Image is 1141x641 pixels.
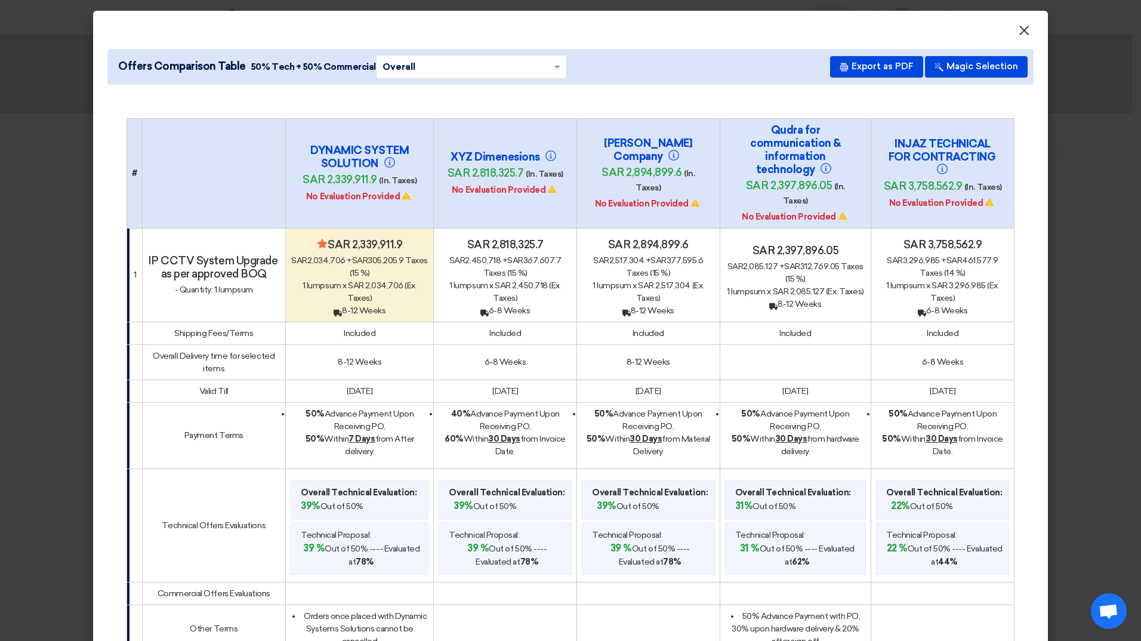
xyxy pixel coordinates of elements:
h4: XYZ Dimenesions [446,150,565,164]
span: sar 3,296,985 [932,281,986,291]
td: [DATE] [871,380,1014,402]
span: (Ex. Taxes) [826,286,864,297]
span: sar [291,255,307,266]
span: Out of 50% ---- Evaluated at [449,541,565,568]
th: # [127,118,143,228]
span: sar [507,255,523,266]
td: 6-8 Weeks [871,344,1014,380]
span: sar [946,255,963,266]
span: Out of 50% [597,499,659,513]
span: 1 [593,281,596,291]
span: Technical Proposal: [886,529,957,541]
b: 39% [301,500,320,511]
span: sar [593,255,609,266]
div: 2,517,304 + 377,595.6 Taxes (15 %) [582,254,715,279]
td: 6-8 Weeks [434,344,577,380]
span: sar 2,818,325.7 [448,167,524,180]
span: lumpsum x [731,286,771,297]
td: [DATE] [577,380,720,402]
span: (In. Taxes) [964,182,1002,192]
span: sar [887,255,903,266]
b: Overall Technical Evaluation: [449,486,565,499]
span: 1 [303,281,306,291]
span: (In. Taxes) [783,181,845,206]
span: 50% Tech + 50% Commercial [251,60,376,73]
div: No Evaluation Provided [300,190,420,203]
div: Included [876,327,1009,340]
span: Technical Proposal: [735,529,806,541]
div: 2,034,706 + 305,205.9 Taxes (15 %) [291,254,428,279]
span: Out of 50% ---- Evaluated at [735,541,860,568]
strong: 50% [306,434,325,444]
span: (Ex. Taxes) [347,281,417,303]
div: No Evaluation Provided [883,197,1003,209]
b: 39% [454,500,473,511]
span: (Ex. Taxes) [636,281,704,303]
h4: IP CCTV System Upgrade as per approved BOQ [147,254,280,281]
td: Payment Terms [142,402,285,469]
strong: 50% [882,434,901,444]
div: 2,450,718 + 367,607.7 Taxes (15 %) [439,254,572,279]
h4: sar 2,894,899.6 [582,238,715,251]
b: 39 % [303,543,325,554]
h4: sar 2,818,325.7 [439,238,572,251]
span: Advance Payment Upon Receiving PO, [306,409,414,432]
b: 39 % [467,543,489,554]
strong: 50% [741,409,760,419]
div: 6-8 Weeks [876,304,1009,317]
span: sar [784,261,800,272]
span: Out of 50% ---- Evaluated at [592,541,708,568]
h4: sar 2,339,911.9 [291,238,428,251]
td: Commercial Offers Evaluations [142,582,285,605]
div: Included [725,327,866,340]
span: 1 [449,281,452,291]
h4: sar 3,758,562.9 [876,238,1009,251]
span: 1 [727,286,730,297]
span: sar 2,034,706 [348,281,403,291]
span: Technical Proposal: [592,529,662,541]
strong: 50% [306,409,325,419]
td: [DATE] [285,380,433,402]
span: Within from After delivery. [306,434,414,457]
button: Magic Selection [925,56,1028,78]
span: 1 [886,281,889,291]
b: 44% [938,557,958,567]
span: sar [449,255,465,266]
span: sar [727,261,744,272]
span: Out of 50% [454,499,516,513]
span: Out of 50% ---- Evaluated at [301,541,422,568]
b: 39 % [610,543,632,554]
div: 8-12 Weeks [291,304,428,317]
strong: 50% [732,434,751,444]
td: Overall Delivery time for selected items [142,344,285,380]
strong: 50% [889,409,908,419]
u: 30 Days [488,434,520,444]
button: Close [1009,19,1040,43]
span: Out of 50% [301,499,363,513]
span: Advance Payment Upon Receiving PO, [741,409,849,432]
span: Offers Comparison Table [118,58,246,75]
u: 30 Days [630,434,662,444]
button: Export as PDF [830,56,923,78]
b: 78% [520,557,539,567]
span: sar 2,450,718 [495,281,548,291]
span: Within from Invoice Date. [445,434,566,457]
b: 31 % [740,543,760,554]
div: Included [291,327,428,340]
u: 30 Days [775,434,807,444]
td: [DATE] [434,380,577,402]
b: 78% [356,557,374,567]
b: 22 % [887,543,908,554]
span: sar [650,255,667,266]
span: Out of 50% [735,499,796,513]
span: sar 2,339,911.9 [303,173,377,186]
span: Advance Payment Upon Receiving PO, [889,409,997,432]
span: sar [352,255,368,266]
b: 31% [735,500,753,511]
div: 6-8 Weeks [439,304,572,317]
u: 30 Days [926,434,958,444]
td: Shipping Fees/Terms [142,322,285,344]
span: Advance Payment Upon Receiving PO, [594,409,702,432]
span: sar 2,397,896.05 [746,179,832,192]
strong: 50% [587,434,606,444]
